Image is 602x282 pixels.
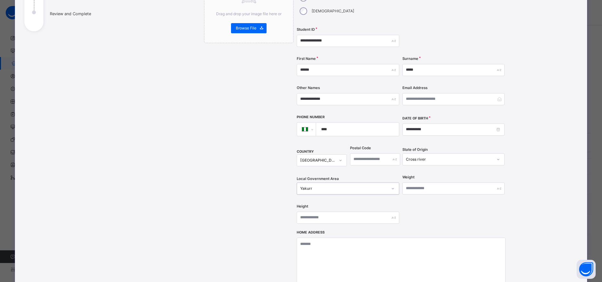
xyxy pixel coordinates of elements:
[300,157,335,163] div: [GEOGRAPHIC_DATA]
[406,157,493,162] div: Cross river
[236,25,256,31] span: Browse File
[577,260,596,279] button: Open asap
[216,11,281,16] span: Drag and drop your image file here or
[402,147,428,152] span: State of Origin
[402,175,414,180] label: Weight
[402,116,428,121] label: Date of Birth
[350,145,371,151] label: Postal Code
[297,204,308,209] label: Height
[297,85,320,91] label: Other Names
[297,176,339,182] span: Local Government Area
[297,115,325,120] label: Phone Number
[297,150,314,154] span: COUNTRY
[297,230,325,235] label: Home Address
[300,186,387,191] div: Yakurr
[402,85,427,91] label: Email Address
[312,8,354,14] label: [DEMOGRAPHIC_DATA]
[402,56,418,61] label: Surname
[297,27,315,32] label: Student ID
[297,56,316,61] label: First Name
